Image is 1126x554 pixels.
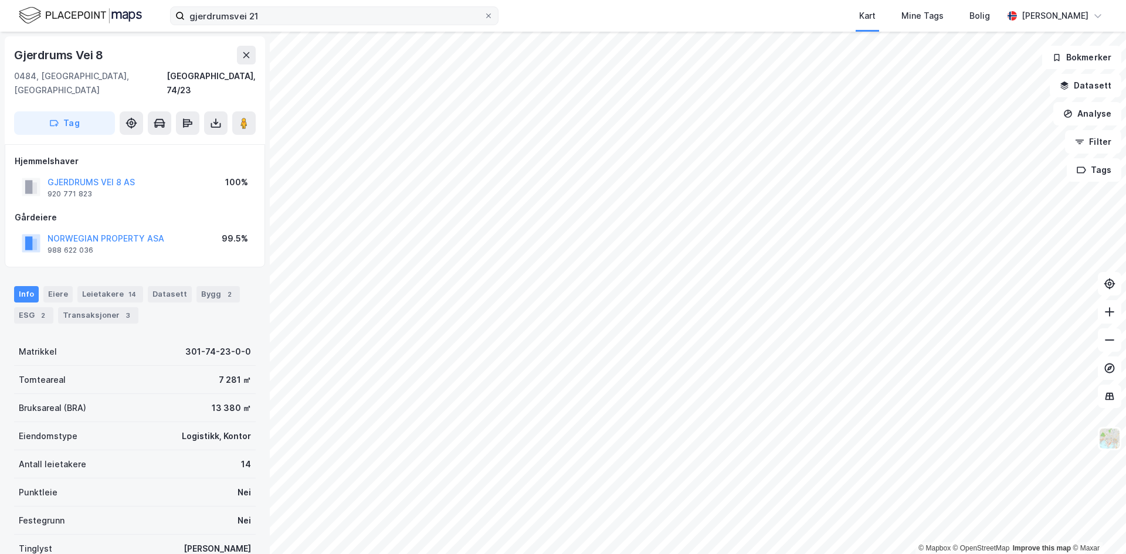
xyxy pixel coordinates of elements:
[48,246,93,255] div: 988 622 036
[222,232,248,246] div: 99.5%
[148,286,192,303] div: Datasett
[185,7,484,25] input: Søk på adresse, matrikkel, gårdeiere, leietakere eller personer
[1053,102,1121,125] button: Analyse
[185,345,251,359] div: 301-74-23-0-0
[37,310,49,321] div: 2
[1065,130,1121,154] button: Filter
[14,307,53,324] div: ESG
[241,457,251,471] div: 14
[238,514,251,528] div: Nei
[859,9,876,23] div: Kart
[14,286,39,303] div: Info
[122,310,134,321] div: 3
[126,288,138,300] div: 14
[1050,74,1121,97] button: Datasett
[19,429,77,443] div: Eiendomstype
[19,457,86,471] div: Antall leietakere
[19,345,57,359] div: Matrikkel
[14,69,167,97] div: 0484, [GEOGRAPHIC_DATA], [GEOGRAPHIC_DATA]
[19,373,66,387] div: Tomteareal
[14,46,106,64] div: Gjerdrums Vei 8
[1067,158,1121,182] button: Tags
[953,544,1010,552] a: OpenStreetMap
[167,69,256,97] div: [GEOGRAPHIC_DATA], 74/23
[1013,544,1071,552] a: Improve this map
[901,9,944,23] div: Mine Tags
[43,286,73,303] div: Eiere
[1022,9,1088,23] div: [PERSON_NAME]
[1067,498,1126,554] iframe: Chat Widget
[1042,46,1121,69] button: Bokmerker
[48,189,92,199] div: 920 771 823
[1067,498,1126,554] div: Kontrollprogram for chat
[219,373,251,387] div: 7 281 ㎡
[19,485,57,499] div: Punktleie
[19,401,86,415] div: Bruksareal (BRA)
[15,210,255,225] div: Gårdeiere
[182,429,251,443] div: Logistikk, Kontor
[15,154,255,168] div: Hjemmelshaver
[1098,427,1121,450] img: Z
[196,286,240,303] div: Bygg
[19,514,65,528] div: Festegrunn
[918,544,951,552] a: Mapbox
[225,175,248,189] div: 100%
[238,485,251,499] div: Nei
[19,5,142,26] img: logo.f888ab2527a4732fd821a326f86c7f29.svg
[223,288,235,300] div: 2
[969,9,990,23] div: Bolig
[212,401,251,415] div: 13 380 ㎡
[14,111,115,135] button: Tag
[58,307,138,324] div: Transaksjoner
[77,286,143,303] div: Leietakere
